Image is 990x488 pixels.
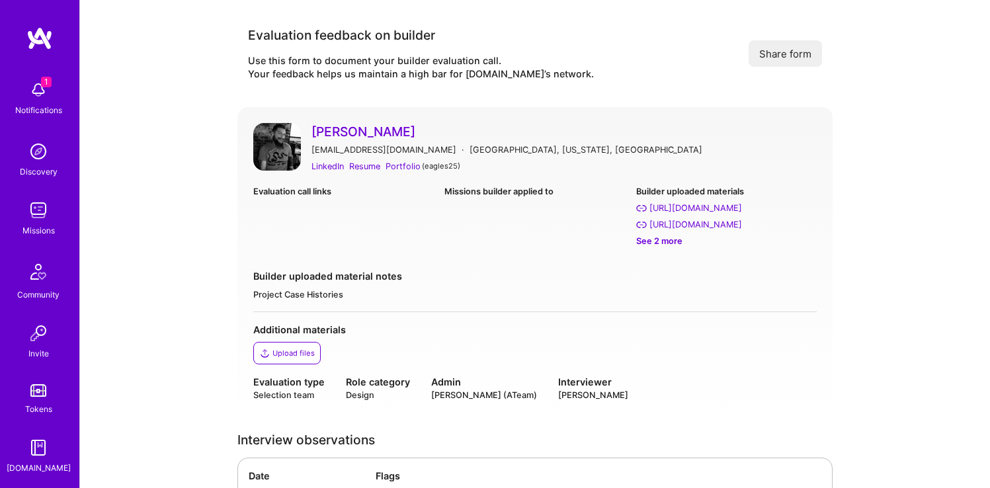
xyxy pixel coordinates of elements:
[462,143,464,157] div: ·
[311,123,817,140] a: [PERSON_NAME]
[346,389,410,401] div: Design
[253,389,325,401] div: Selection team
[649,201,742,215] div: https://cxmind.me/portfolio/commonspirit-health/
[470,143,702,157] div: [GEOGRAPHIC_DATA], [US_STATE], [GEOGRAPHIC_DATA]
[25,138,52,165] img: discovery
[17,288,60,302] div: Community
[22,224,55,237] div: Missions
[41,77,52,87] span: 1
[431,375,537,389] div: Admin
[25,320,52,346] img: Invite
[349,159,380,173] a: Resume
[20,165,58,179] div: Discovery
[237,433,833,447] div: Interview observations
[253,375,325,389] div: Evaluation type
[249,469,365,483] div: Date
[253,184,434,198] div: Evaluation call links
[636,220,647,230] i: https://cxmind.me/portfolio/surfboard/
[248,26,594,44] div: Evaluation feedback on builder
[558,375,628,389] div: Interviewer
[253,323,817,337] div: Additional materials
[25,197,52,224] img: teamwork
[422,159,460,173] div: ( eagles25 )
[272,348,315,358] div: Upload files
[376,469,821,483] div: Flags
[558,389,628,401] div: [PERSON_NAME]
[248,54,594,81] div: Use this form to document your builder evaluation call. Your feedback helps us maintain a high ba...
[444,184,625,198] div: Missions builder applied to
[253,269,817,283] div: Builder uploaded material notes
[346,375,410,389] div: Role category
[636,201,817,215] a: [URL][DOMAIN_NAME]
[15,103,62,117] div: Notifications
[25,77,52,103] img: bell
[26,26,53,50] img: logo
[30,384,46,397] img: tokens
[253,123,301,174] a: User Avatar
[636,203,647,214] i: https://cxmind.me/portfolio/commonspirit-health/
[253,288,817,301] div: Project Case Histories
[253,123,301,171] img: User Avatar
[259,348,270,358] i: icon Upload2
[749,40,822,67] button: Share form
[7,461,71,475] div: [DOMAIN_NAME]
[28,346,49,360] div: Invite
[431,389,537,401] div: [PERSON_NAME] (ATeam)
[636,218,817,231] a: [URL][DOMAIN_NAME]
[636,184,817,198] div: Builder uploaded materials
[25,402,52,416] div: Tokens
[636,234,817,248] div: See 2 more
[22,256,54,288] img: Community
[311,143,456,157] div: [EMAIL_ADDRESS][DOMAIN_NAME]
[311,159,344,173] a: LinkedIn
[25,434,52,461] img: guide book
[649,218,742,231] div: https://cxmind.me/portfolio/surfboard/
[386,159,421,173] a: Portfolio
